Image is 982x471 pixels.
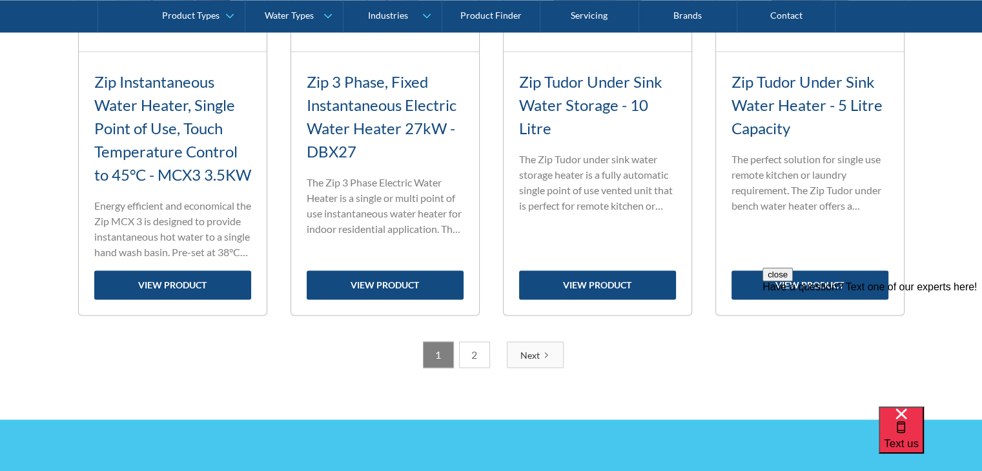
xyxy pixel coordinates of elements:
[507,341,564,368] a: Next Page
[94,70,251,186] h3: Zip Instantaneous Water Heater, Single Point of Use, Touch Temperature Control to 45°C - MCX3 3.5KW
[731,152,888,214] p: The perfect solution for single use remote kitchen or laundry requirement. The Zip Tudor under be...
[519,70,676,140] h3: Zip Tudor Under Sink Water Storage - 10 Litre
[307,175,464,237] p: The Zip 3 Phase Electric Water Heater is a single or multi point of use instantaneous water heate...
[459,341,490,368] a: 2
[368,10,408,21] div: Industries
[94,198,251,260] p: Energy efficient and economical the Zip MCX 3 is designed to provide instantaneous hot water to a...
[423,341,454,368] a: 1
[519,152,676,214] p: The Zip Tudor under sink water storage heater is a fully automatic single point of use vented uni...
[879,406,982,471] iframe: podium webchat widget bubble
[162,10,220,21] div: Product Types
[762,268,982,423] iframe: podium webchat widget prompt
[78,341,905,368] div: List
[94,270,251,299] a: view product
[307,70,464,163] h3: Zip 3 Phase, Fixed Instantaneous Electric Water Heater 27kW - DBX27
[731,70,888,140] h3: Zip Tudor Under Sink Water Heater - 5 Litre Capacity
[519,270,676,299] a: view product
[520,348,540,361] div: Next
[265,10,314,21] div: Water Types
[731,270,888,299] a: view product
[307,270,464,299] a: view product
